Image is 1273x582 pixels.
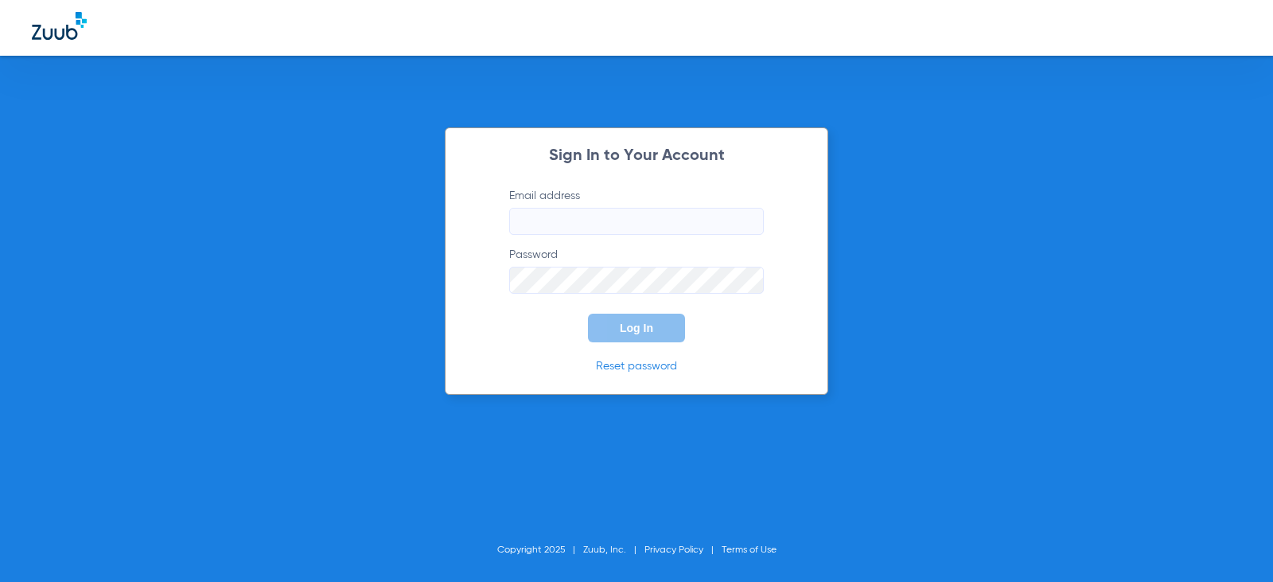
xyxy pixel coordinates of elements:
[588,314,685,342] button: Log In
[32,12,87,40] img: Zuub Logo
[722,545,777,555] a: Terms of Use
[497,542,583,558] li: Copyright 2025
[583,542,644,558] li: Zuub, Inc.
[509,188,764,235] label: Email address
[620,322,653,334] span: Log In
[509,267,764,294] input: Password
[596,361,677,372] a: Reset password
[485,148,788,164] h2: Sign In to Your Account
[644,545,703,555] a: Privacy Policy
[509,208,764,235] input: Email address
[509,247,764,294] label: Password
